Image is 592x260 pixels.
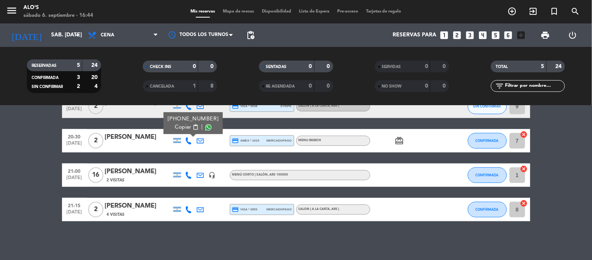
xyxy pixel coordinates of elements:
[88,133,103,149] span: 2
[443,64,447,69] strong: 0
[193,64,196,69] strong: 0
[330,208,340,211] span: , ARS |
[468,202,507,217] button: CONFIRMADA
[23,12,93,20] div: sábado 6. septiembre - 16:44
[175,123,199,131] button: Copiarcontent_paste
[571,7,580,16] i: search
[529,7,538,16] i: exit_to_app
[6,27,47,44] i: [DATE]
[393,32,436,38] span: Reservas para
[105,201,171,211] div: [PERSON_NAME]
[299,139,322,142] span: MENU BIGBOX
[478,30,488,40] i: looks_4
[508,7,517,16] i: add_circle_outline
[65,132,84,141] span: 20:30
[468,133,507,149] button: CONFIRMADA
[65,106,84,115] span: [DATE]
[495,81,504,91] i: filter_list
[568,30,577,40] i: power_settings_new
[299,104,340,108] span: SALON | A LA CARTA
[211,64,215,69] strong: 0
[232,137,239,144] i: credit_card
[77,75,80,80] strong: 3
[468,99,507,114] button: SIN CONFIRMAR
[107,212,125,218] span: 4 Visitas
[382,84,402,88] span: NO SHOW
[32,85,63,89] span: SIN CONFIRMAR
[193,83,196,89] strong: 1
[91,63,99,68] strong: 24
[516,30,526,40] i: add_box
[267,207,292,212] span: mercadopago
[88,167,103,183] span: 16
[192,124,198,130] span: content_paste
[541,64,544,69] strong: 5
[491,30,501,40] i: looks_5
[476,173,499,177] span: CONFIRMADA
[541,30,550,40] span: print
[101,32,114,38] span: Cena
[232,173,288,176] span: MENÚ CORTO | SALÓN
[476,207,499,212] span: CONFIRMADA
[175,123,191,131] span: Copiar
[362,9,405,14] span: Tarjetas de regalo
[468,167,507,183] button: CONFIRMADA
[77,63,80,68] strong: 5
[6,5,18,16] i: menu
[105,167,171,177] div: [PERSON_NAME]
[73,30,82,40] i: arrow_drop_down
[266,65,287,69] span: SENTADAS
[550,7,559,16] i: turned_in_not
[201,123,203,131] span: |
[232,206,258,213] span: visa * 2653
[211,83,215,89] strong: 8
[443,83,447,89] strong: 0
[88,99,103,114] span: 2
[281,104,292,109] span: stripe
[219,9,258,14] span: Mapa de mesas
[333,9,362,14] span: Pre-acceso
[267,138,292,143] span: mercadopago
[503,30,514,40] i: looks_6
[309,83,312,89] strong: 0
[65,201,84,210] span: 21:15
[425,64,428,69] strong: 0
[232,206,239,213] i: credit_card
[105,132,171,142] div: [PERSON_NAME]
[520,165,528,173] i: cancel
[327,83,331,89] strong: 0
[88,202,103,217] span: 2
[556,64,564,69] strong: 24
[65,210,84,219] span: [DATE]
[94,84,99,89] strong: 4
[268,173,288,176] span: , ARS 100000
[23,4,93,12] div: Alo's
[77,84,80,89] strong: 2
[299,208,340,211] span: SALON | A LA CARTA
[91,75,99,80] strong: 20
[32,76,59,80] span: CONFIRMADA
[258,9,295,14] span: Disponibilidad
[395,136,404,145] i: card_giftcard
[439,30,449,40] i: looks_one
[520,199,528,207] i: cancel
[465,30,475,40] i: looks_3
[150,84,174,88] span: CANCELADA
[327,64,331,69] strong: 0
[496,65,508,69] span: TOTAL
[520,131,528,138] i: cancel
[295,9,333,14] span: Lista de Espera
[232,137,260,144] span: amex * 1015
[65,141,84,150] span: [DATE]
[232,103,258,110] span: visa * 9538
[187,9,219,14] span: Mis reservas
[209,172,216,179] i: headset_mic
[504,82,565,90] input: Filtrar por nombre...
[473,104,501,108] span: SIN CONFIRMAR
[452,30,462,40] i: looks_two
[167,115,219,123] div: [PHONE_NUMBER]
[309,64,312,69] strong: 0
[266,84,295,88] span: RE AGENDADA
[232,103,239,110] i: credit_card
[382,65,401,69] span: SERVIDAS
